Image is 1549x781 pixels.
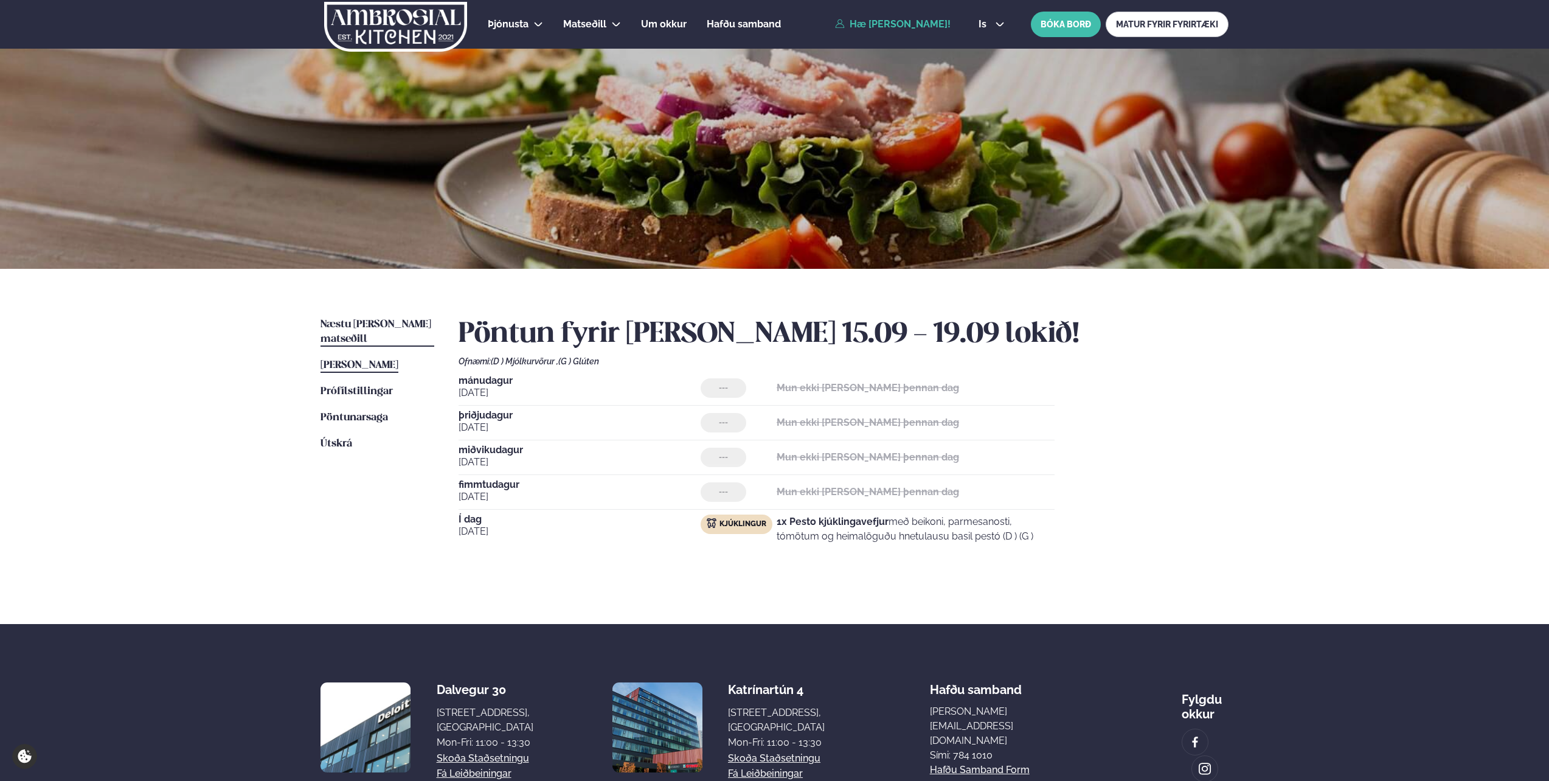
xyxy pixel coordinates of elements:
[1182,729,1208,755] a: image alt
[323,2,468,52] img: logo
[1198,762,1211,776] img: image alt
[719,418,728,428] span: ---
[719,453,728,462] span: ---
[719,519,766,529] span: Kjúklingur
[777,486,959,498] strong: Mun ekki [PERSON_NAME] þennan dag
[459,524,701,539] span: [DATE]
[321,386,393,397] span: Prófílstillingar
[437,706,533,735] div: [STREET_ADDRESS], [GEOGRAPHIC_DATA]
[641,17,687,32] a: Um okkur
[321,318,434,347] a: Næstu [PERSON_NAME] matseðill
[641,18,687,30] span: Um okkur
[1188,735,1202,749] img: image alt
[321,411,388,425] a: Pöntunarsaga
[459,411,701,420] span: þriðjudagur
[777,516,889,527] strong: 1x Pesto kjúklingavefjur
[321,384,393,399] a: Prófílstillingar
[979,19,990,29] span: is
[321,360,398,370] span: [PERSON_NAME]
[777,382,959,394] strong: Mun ekki [PERSON_NAME] þennan dag
[459,490,701,504] span: [DATE]
[491,356,558,366] span: (D ) Mjólkurvörur ,
[459,445,701,455] span: miðvikudagur
[459,515,701,524] span: Í dag
[719,487,728,497] span: ---
[728,682,825,697] div: Katrínartún 4
[459,480,701,490] span: fimmtudagur
[728,751,820,766] a: Skoða staðsetningu
[437,735,533,750] div: Mon-Fri: 11:00 - 13:30
[930,763,1030,777] a: Hafðu samband form
[488,18,528,30] span: Þjónusta
[459,420,701,435] span: [DATE]
[930,704,1076,748] a: [PERSON_NAME][EMAIL_ADDRESS][DOMAIN_NAME]
[321,439,352,449] span: Útskrá
[930,673,1022,697] span: Hafðu samband
[459,455,701,470] span: [DATE]
[459,318,1228,352] h2: Pöntun fyrir [PERSON_NAME] 15.09 - 19.09 lokið!
[459,376,701,386] span: mánudagur
[459,356,1228,366] div: Ofnæmi:
[321,358,398,373] a: [PERSON_NAME]
[563,17,606,32] a: Matseðill
[777,515,1055,544] p: með beikoni, parmesanosti, tómötum og heimalöguðu hnetulausu basil pestó (D ) (G )
[969,19,1014,29] button: is
[563,18,606,30] span: Matseðill
[835,19,951,30] a: Hæ [PERSON_NAME]!
[707,17,781,32] a: Hafðu samband
[321,682,411,772] img: image alt
[321,319,431,344] span: Næstu [PERSON_NAME] matseðill
[1182,682,1228,721] div: Fylgdu okkur
[12,744,37,769] a: Cookie settings
[777,417,959,428] strong: Mun ekki [PERSON_NAME] þennan dag
[728,706,825,735] div: [STREET_ADDRESS], [GEOGRAPHIC_DATA]
[437,682,533,697] div: Dalvegur 30
[612,682,702,772] img: image alt
[437,766,511,781] a: Fá leiðbeiningar
[1106,12,1228,37] a: MATUR FYRIR FYRIRTÆKI
[707,18,781,30] span: Hafðu samband
[930,748,1076,763] p: Sími: 784 1010
[728,735,825,750] div: Mon-Fri: 11:00 - 13:30
[488,17,528,32] a: Þjónusta
[459,386,701,400] span: [DATE]
[321,437,352,451] a: Útskrá
[728,766,803,781] a: Fá leiðbeiningar
[707,518,716,528] img: chicken.svg
[437,751,529,766] a: Skoða staðsetningu
[1031,12,1101,37] button: BÓKA BORÐ
[558,356,599,366] span: (G ) Glúten
[321,412,388,423] span: Pöntunarsaga
[719,383,728,393] span: ---
[777,451,959,463] strong: Mun ekki [PERSON_NAME] þennan dag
